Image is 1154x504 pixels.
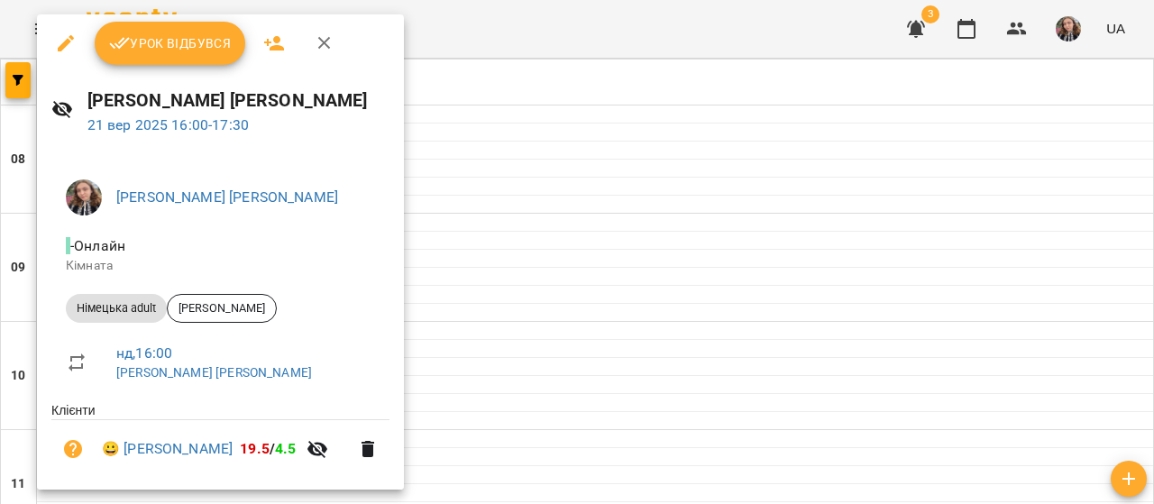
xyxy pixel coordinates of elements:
span: - Онлайн [66,237,129,254]
span: Німецька adult [66,300,167,316]
h6: [PERSON_NAME] [PERSON_NAME] [87,87,389,115]
a: 😀 [PERSON_NAME] [102,438,233,460]
a: [PERSON_NAME] [PERSON_NAME] [116,365,312,380]
button: Візит ще не сплачено. Додати оплату? [51,427,95,471]
b: / [240,440,296,457]
span: Урок відбувся [109,32,232,54]
a: [PERSON_NAME] [PERSON_NAME] [116,188,338,206]
p: Кімната [66,257,375,275]
button: Урок відбувся [95,22,246,65]
ul: Клієнти [51,401,389,485]
span: [PERSON_NAME] [168,300,276,316]
a: нд , 16:00 [116,344,172,362]
span: 4.5 [275,440,296,457]
a: 21 вер 2025 16:00-17:30 [87,116,249,133]
div: [PERSON_NAME] [167,294,277,323]
img: eab3ee43b19804faa4f6a12c6904e440.jpg [66,179,102,215]
span: 19.5 [240,440,270,457]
